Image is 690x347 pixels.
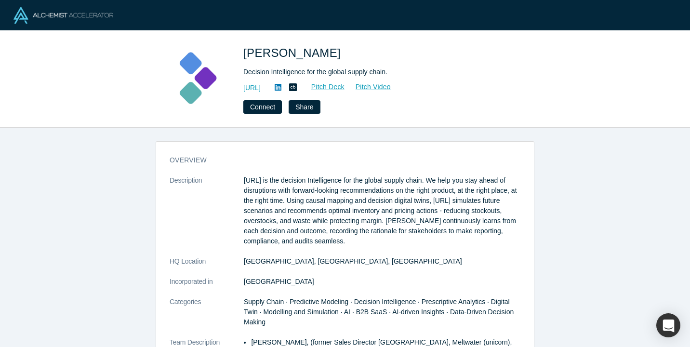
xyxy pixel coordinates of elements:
dt: Description [170,175,244,256]
a: Pitch Deck [301,81,345,93]
a: [URL] [243,83,261,93]
dt: HQ Location [170,256,244,277]
dd: [GEOGRAPHIC_DATA], [GEOGRAPHIC_DATA], [GEOGRAPHIC_DATA] [244,256,520,267]
img: Kimaru AI's Logo [162,44,230,112]
p: [URL] is the decision Intelligence for the global supply chain. We help you stay ahead of disrupt... [244,175,520,246]
div: Decision Intelligence for the global supply chain. [243,67,513,77]
dd: [GEOGRAPHIC_DATA] [244,277,520,287]
dt: Categories [170,297,244,337]
dt: Incorporated in [170,277,244,297]
span: [PERSON_NAME] [243,46,344,59]
button: Share [289,100,320,114]
img: Alchemist Logo [13,7,113,24]
a: Pitch Video [345,81,391,93]
button: Connect [243,100,282,114]
span: Supply Chain · Predictive Modeling · Decision Intelligence · Prescriptive Analytics · Digital Twi... [244,298,514,326]
h3: overview [170,155,507,165]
